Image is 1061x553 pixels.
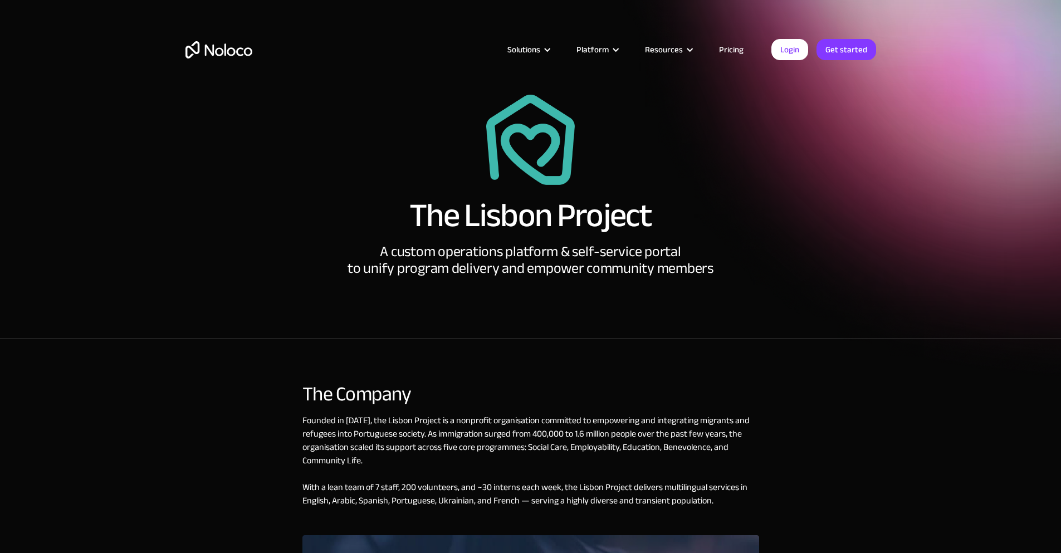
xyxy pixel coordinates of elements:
div: Solutions [493,42,563,57]
a: Login [771,39,808,60]
a: Get started [816,39,876,60]
div: The Company [302,383,759,405]
div: Platform [563,42,631,57]
div: Founded in [DATE], the Lisbon Project is a nonprofit organisation committed to empowering and int... [302,414,759,535]
a: Pricing [705,42,757,57]
div: Platform [576,42,609,57]
a: home [185,41,252,58]
div: Resources [631,42,705,57]
h1: The Lisbon Project [409,199,652,232]
div: Resources [645,42,683,57]
div: Solutions [507,42,540,57]
div: A custom operations platform & self-service portal to unify program delivery and empower communit... [348,243,713,277]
